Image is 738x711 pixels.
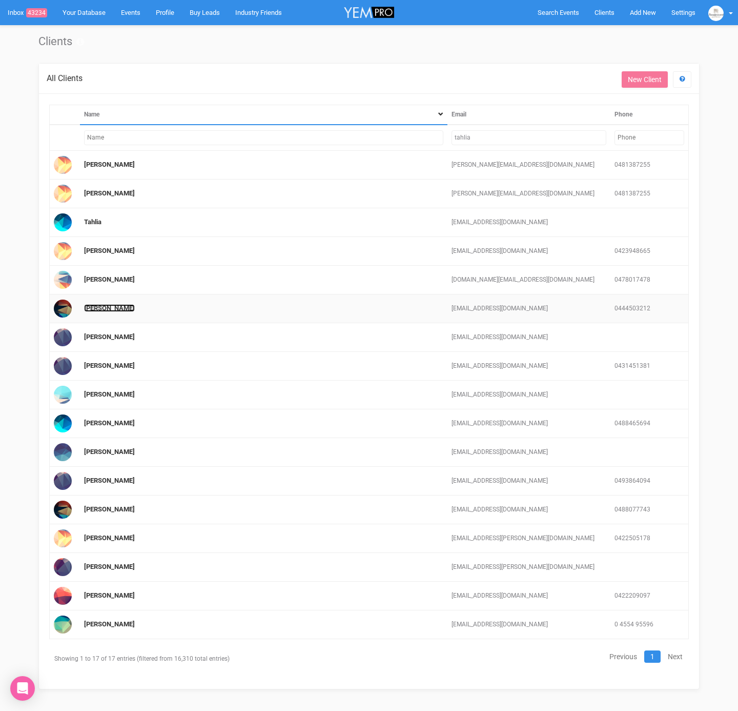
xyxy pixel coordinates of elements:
[447,467,611,496] td: [EMAIL_ADDRESS][DOMAIN_NAME]
[84,620,135,628] a: [PERSON_NAME]
[49,649,252,668] div: Showing 1 to 17 of 17 entries (filtered from 16,310 total entries)
[47,73,83,83] span: All Clients
[26,8,47,17] span: 43234
[447,151,611,180] td: [PERSON_NAME][EMAIL_ADDRESS][DOMAIN_NAME]
[54,156,72,174] img: Profile Image
[84,448,135,456] a: [PERSON_NAME]
[447,610,611,639] td: [EMAIL_ADDRESS][DOMAIN_NAME]
[54,271,72,289] img: Profile Image
[662,650,689,663] a: Next
[630,9,656,16] span: Add New
[54,386,72,404] img: Profile Image
[610,409,688,438] td: 0488465694
[610,294,688,323] td: 0444503212
[708,6,724,21] img: BGLogo.jpg
[54,414,72,432] img: Profile Image
[54,357,72,375] img: Profile Image
[54,242,72,260] img: Profile Image
[610,237,688,266] td: 0423948665
[84,189,135,197] a: [PERSON_NAME]
[447,208,611,237] td: [EMAIL_ADDRESS][DOMAIN_NAME]
[447,105,611,125] th: Email: activate to sort column ascending
[447,496,611,524] td: [EMAIL_ADDRESS][DOMAIN_NAME]
[38,35,700,48] h1: Clients
[610,582,688,610] td: 0422209097
[84,333,135,341] a: [PERSON_NAME]
[447,381,611,409] td: [EMAIL_ADDRESS][DOMAIN_NAME]
[622,71,668,88] a: New Client
[538,9,579,16] span: Search Events
[610,610,688,639] td: 0 4554 95596
[54,616,72,634] img: Profile Image
[84,304,135,312] a: [PERSON_NAME]
[54,443,72,461] img: Profile Image
[610,352,688,381] td: 0431451381
[644,650,661,663] a: 1
[54,501,72,519] img: Profile Image
[447,438,611,467] td: [EMAIL_ADDRESS][DOMAIN_NAME]
[84,247,135,254] a: [PERSON_NAME]
[447,352,611,381] td: [EMAIL_ADDRESS][DOMAIN_NAME]
[84,161,135,168] a: [PERSON_NAME]
[84,218,101,226] a: Tahlia
[610,524,688,553] td: 0422505178
[610,151,688,180] td: 0481387255
[84,275,135,283] a: [PERSON_NAME]
[84,505,135,513] a: [PERSON_NAME]
[447,409,611,438] td: [EMAIL_ADDRESS][DOMAIN_NAME]
[603,650,643,663] a: Previous
[610,467,688,496] td: 0493864094
[54,587,72,605] img: Profile Image
[84,419,135,427] a: [PERSON_NAME]
[594,9,614,16] span: Clients
[54,213,72,231] img: Profile Image
[84,591,135,599] a: [PERSON_NAME]
[447,323,611,352] td: [EMAIL_ADDRESS][DOMAIN_NAME]
[447,294,611,323] td: [EMAIL_ADDRESS][DOMAIN_NAME]
[447,180,611,208] td: [PERSON_NAME][EMAIL_ADDRESS][DOMAIN_NAME]
[54,472,72,490] img: Profile Image
[84,563,135,570] a: [PERSON_NAME]
[614,130,684,145] input: Filter by Phone
[54,328,72,346] img: Profile Image
[84,362,135,369] a: [PERSON_NAME]
[610,266,688,294] td: 0478017478
[54,300,72,318] img: Profile Image
[447,582,611,610] td: [EMAIL_ADDRESS][DOMAIN_NAME]
[452,130,607,145] input: Filter by Email
[84,477,135,484] a: [PERSON_NAME]
[54,529,72,547] img: Profile Image
[10,676,35,701] div: Open Intercom Messenger
[447,553,611,582] td: [EMAIL_ADDRESS][PERSON_NAME][DOMAIN_NAME]
[447,266,611,294] td: [DOMAIN_NAME][EMAIL_ADDRESS][DOMAIN_NAME]
[54,185,72,203] img: Profile Image
[84,130,443,145] input: Filter by Name
[84,390,135,398] a: [PERSON_NAME]
[447,237,611,266] td: [EMAIL_ADDRESS][DOMAIN_NAME]
[447,524,611,553] td: [EMAIL_ADDRESS][PERSON_NAME][DOMAIN_NAME]
[84,534,135,542] a: [PERSON_NAME]
[610,180,688,208] td: 0481387255
[610,105,688,125] th: Phone: activate to sort column ascending
[610,496,688,524] td: 0488077743
[80,105,447,125] th: Name: activate to sort column descending
[54,558,72,576] img: Profile Image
